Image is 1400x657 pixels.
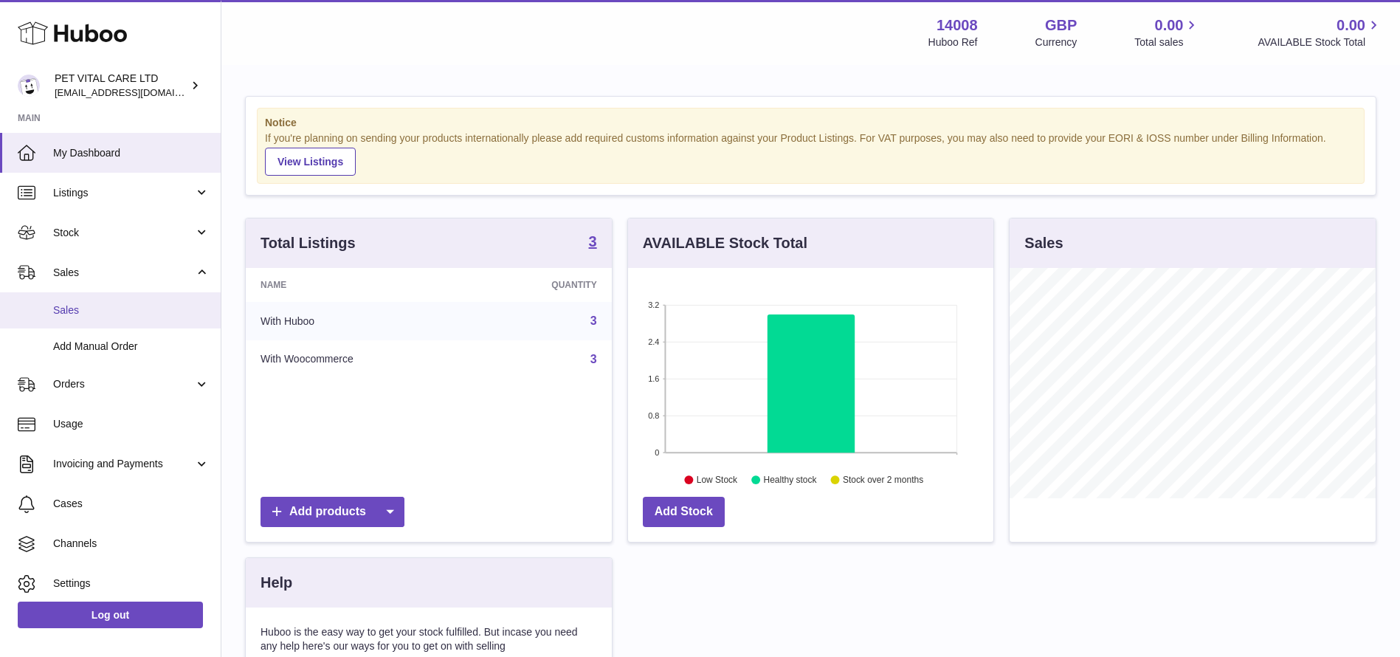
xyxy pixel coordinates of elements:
[648,300,659,309] text: 3.2
[53,497,210,511] span: Cases
[265,131,1356,176] div: If you're planning on sending your products internationally please add required customs informati...
[1155,16,1184,35] span: 0.00
[18,75,40,97] img: petvitalcare@gmail.com
[246,340,473,379] td: With Woocommerce
[643,497,725,527] a: Add Stock
[648,411,659,420] text: 0.8
[55,86,217,98] span: [EMAIL_ADDRESS][DOMAIN_NAME]
[1035,35,1077,49] div: Currency
[1337,16,1365,35] span: 0.00
[589,234,597,249] strong: 3
[763,475,817,485] text: Healthy stock
[246,268,473,302] th: Name
[53,340,210,354] span: Add Manual Order
[590,314,597,327] a: 3
[1024,233,1063,253] h3: Sales
[589,234,597,252] a: 3
[53,377,194,391] span: Orders
[53,457,194,471] span: Invoicing and Payments
[53,303,210,317] span: Sales
[648,374,659,383] text: 1.6
[246,302,473,340] td: With Huboo
[261,233,356,253] h3: Total Listings
[261,573,292,593] h3: Help
[590,353,597,365] a: 3
[261,497,404,527] a: Add products
[937,16,978,35] strong: 14008
[53,266,194,280] span: Sales
[648,337,659,346] text: 2.4
[1258,35,1382,49] span: AVAILABLE Stock Total
[18,602,203,628] a: Log out
[261,625,597,653] p: Huboo is the easy way to get your stock fulfilled. But incase you need any help here's our ways f...
[473,268,612,302] th: Quantity
[55,72,187,100] div: PET VITAL CARE LTD
[655,448,659,457] text: 0
[1134,35,1200,49] span: Total sales
[843,475,923,485] text: Stock over 2 months
[53,186,194,200] span: Listings
[643,233,807,253] h3: AVAILABLE Stock Total
[1258,16,1382,49] a: 0.00 AVAILABLE Stock Total
[265,148,356,176] a: View Listings
[53,537,210,551] span: Channels
[53,226,194,240] span: Stock
[1134,16,1200,49] a: 0.00 Total sales
[697,475,738,485] text: Low Stock
[265,116,1356,130] strong: Notice
[53,146,210,160] span: My Dashboard
[53,417,210,431] span: Usage
[928,35,978,49] div: Huboo Ref
[53,577,210,591] span: Settings
[1045,16,1077,35] strong: GBP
